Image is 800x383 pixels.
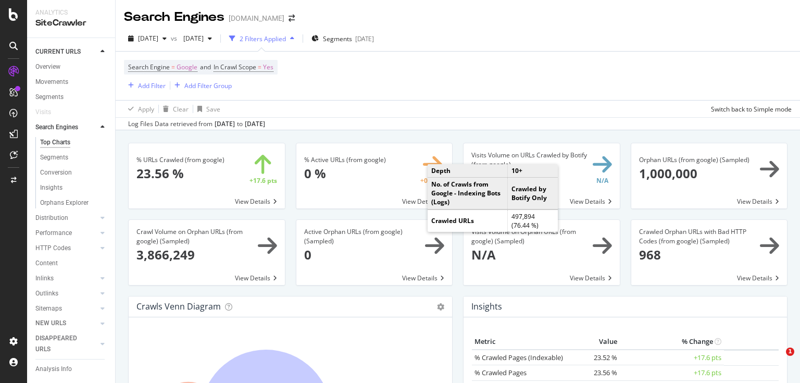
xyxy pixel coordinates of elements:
[170,79,232,92] button: Add Filter Group
[35,258,58,269] div: Content
[225,30,298,47] button: 2 Filters Applied
[263,60,273,75] span: Yes
[620,334,724,350] th: % Change
[472,334,578,350] th: Metric
[35,46,97,57] a: CURRENT URLS
[35,273,97,284] a: Inlinks
[355,34,374,43] div: [DATE]
[138,105,154,114] div: Apply
[507,164,558,178] td: 10+
[35,243,71,254] div: HTTP Codes
[35,107,61,118] a: Visits
[35,288,58,299] div: Outlinks
[35,303,97,314] a: Sitemaps
[35,258,108,269] a: Content
[177,60,197,75] span: Google
[578,334,620,350] th: Value
[474,353,563,362] a: % Crawled Pages (Indexable)
[214,63,256,71] span: In Crawl Scope
[40,197,89,208] div: Orphans Explorer
[138,81,166,90] div: Add Filter
[128,63,170,71] span: Search Engine
[428,164,507,178] td: Depth
[40,197,108,208] a: Orphans Explorer
[578,350,620,365] td: 23.52 %
[128,119,265,129] div: Log Files Data retrieved from to
[35,122,78,133] div: Search Engines
[711,105,792,114] div: Switch back to Simple mode
[40,152,108,163] a: Segments
[35,288,97,299] a: Outlinks
[258,63,261,71] span: =
[40,182,63,193] div: Insights
[35,228,97,239] a: Performance
[124,30,171,47] button: [DATE]
[35,364,72,375] div: Analysis Info
[35,61,60,72] div: Overview
[507,209,558,232] td: 497,894 (76.44 %)
[35,243,97,254] a: HTTP Codes
[35,333,88,355] div: DISAPPEARED URLS
[35,17,107,29] div: SiteCrawler
[40,152,68,163] div: Segments
[138,34,158,43] span: 2025 Aug. 25th
[471,300,502,314] h4: Insights
[206,105,220,114] div: Save
[35,333,97,355] a: DISAPPEARED URLS
[40,167,72,178] div: Conversion
[35,318,66,329] div: NEW URLS
[620,365,724,381] td: +17.6 pts
[437,303,444,311] i: Options
[35,303,62,314] div: Sitemaps
[428,178,507,209] td: No. of Crawls from Google - Indexing Bots (Logs)
[240,34,286,43] div: 2 Filters Applied
[124,79,166,92] button: Add Filter
[35,92,108,103] a: Segments
[124,101,154,117] button: Apply
[35,364,108,375] a: Analysis Info
[124,8,224,26] div: Search Engines
[307,30,378,47] button: Segments[DATE]
[35,318,97,329] a: NEW URLS
[35,107,51,118] div: Visits
[159,101,189,117] button: Clear
[474,368,527,377] a: % Crawled Pages
[136,300,221,314] h4: Crawls Venn Diagram
[245,119,265,129] div: [DATE]
[179,34,204,43] span: 2025 Jul. 14th
[428,209,507,232] td: Crawled URLs
[35,61,108,72] a: Overview
[35,92,64,103] div: Segments
[171,63,175,71] span: =
[323,34,352,43] span: Segments
[35,122,97,133] a: Search Engines
[35,213,68,224] div: Distribution
[289,15,295,22] div: arrow-right-arrow-left
[507,178,558,209] td: Crawled by Botify Only
[40,167,108,178] a: Conversion
[193,101,220,117] button: Save
[179,30,216,47] button: [DATE]
[35,46,81,57] div: CURRENT URLS
[35,77,108,88] a: Movements
[35,213,97,224] a: Distribution
[35,273,54,284] div: Inlinks
[35,228,72,239] div: Performance
[620,350,724,365] td: +17.6 pts
[40,182,108,193] a: Insights
[173,105,189,114] div: Clear
[35,8,107,17] div: Analytics
[171,34,179,43] span: vs
[40,137,70,148] div: Top Charts
[578,365,620,381] td: 23.56 %
[765,348,790,373] iframe: Intercom live chat
[229,13,284,23] div: [DOMAIN_NAME]
[40,137,108,148] a: Top Charts
[786,348,794,356] span: 1
[215,119,235,129] div: [DATE]
[184,81,232,90] div: Add Filter Group
[35,77,68,88] div: Movements
[707,101,792,117] button: Switch back to Simple mode
[200,63,211,71] span: and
